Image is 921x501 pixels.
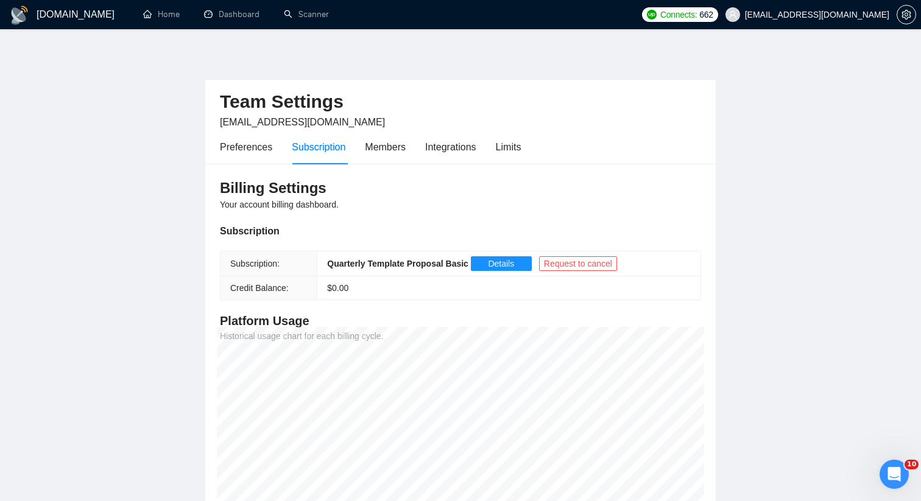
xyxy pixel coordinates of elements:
[660,8,697,21] span: Connects:
[143,9,180,19] a: homeHome
[220,178,701,198] h3: Billing Settings
[220,223,701,239] div: Subscription
[220,117,385,127] span: [EMAIL_ADDRESS][DOMAIN_NAME]
[905,460,919,469] span: 10
[897,10,916,19] span: setting
[204,9,259,19] a: dashboardDashboard
[897,5,916,24] button: setting
[539,256,617,271] button: Request to cancel
[292,139,345,155] div: Subscription
[729,10,737,19] span: user
[10,5,29,25] img: logo
[488,257,514,270] span: Details
[880,460,909,489] iframe: Intercom live chat
[647,10,657,19] img: upwork-logo.png
[220,139,272,155] div: Preferences
[365,139,406,155] div: Members
[327,259,471,268] b: Quarterly Template Proposal Basic
[230,259,280,268] span: Subscription:
[220,312,701,329] h4: Platform Usage
[284,9,329,19] a: searchScanner
[425,139,476,155] div: Integrations
[220,200,339,209] span: Your account billing dashboard.
[220,89,701,114] h2: Team Settings
[699,8,713,21] span: 662
[544,257,612,270] span: Request to cancel
[327,283,348,293] span: $ 0.00
[471,256,532,271] button: Details
[897,10,916,19] a: setting
[230,283,289,293] span: Credit Balance:
[496,139,521,155] div: Limits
